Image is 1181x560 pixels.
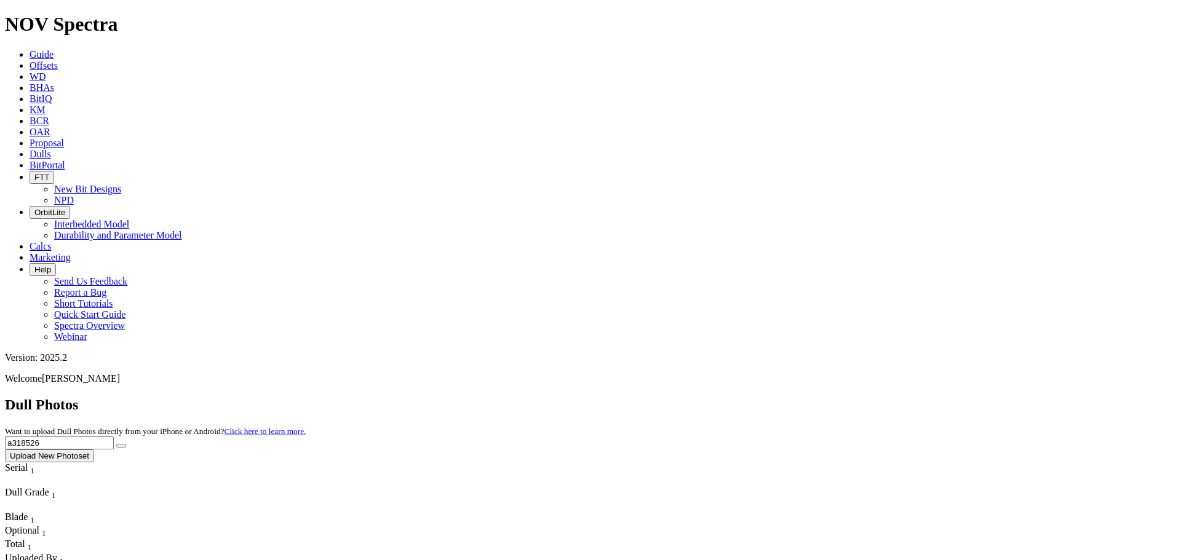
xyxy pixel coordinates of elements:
[5,511,48,525] div: Blade Sort None
[5,352,1176,363] div: Version: 2025.2
[5,373,1176,384] p: Welcome
[52,491,56,500] sub: 1
[54,320,125,331] a: Spectra Overview
[54,219,129,229] a: Interbedded Model
[30,82,54,93] a: BHAs
[30,206,70,219] button: OrbitLite
[5,449,94,462] button: Upload New Photoset
[54,298,113,309] a: Short Tutorials
[54,331,87,342] a: Webinar
[5,462,28,473] span: Serial
[30,71,46,82] a: WD
[34,173,49,182] span: FTT
[5,525,48,538] div: Sort None
[54,184,121,194] a: New Bit Designs
[5,487,91,511] div: Sort None
[30,105,46,115] a: KM
[5,396,1176,413] h2: Dull Photos
[5,525,39,535] span: Optional
[54,230,182,240] a: Durability and Parameter Model
[30,60,58,71] a: Offsets
[34,265,51,274] span: Help
[30,49,54,60] a: Guide
[30,241,52,251] a: Calcs
[5,538,48,552] div: Sort None
[5,487,91,500] div: Dull Grade Sort None
[5,511,28,522] span: Blade
[54,276,127,286] a: Send Us Feedback
[225,427,306,436] a: Click here to learn more.
[5,511,48,525] div: Sort None
[42,529,46,538] sub: 1
[5,436,114,449] input: Search Serial Number
[30,160,65,170] a: BitPortal
[54,309,125,320] a: Quick Start Guide
[30,466,34,475] sub: 1
[42,373,120,384] span: [PERSON_NAME]
[5,500,91,511] div: Column Menu
[54,195,74,205] a: NPD
[5,427,306,436] small: Want to upload Dull Photos directly from your iPhone or Android?
[30,127,50,137] a: OAR
[30,462,34,473] span: Sort None
[5,13,1176,36] h1: NOV Spectra
[30,149,51,159] a: Dulls
[30,116,49,126] a: BCR
[30,171,54,184] button: FTT
[28,538,32,549] span: Sort None
[30,511,34,522] span: Sort None
[5,476,57,487] div: Column Menu
[30,252,71,262] a: Marketing
[5,525,48,538] div: Optional Sort None
[34,208,65,217] span: OrbitLite
[5,462,57,487] div: Sort None
[5,538,25,549] span: Total
[5,462,57,476] div: Serial Sort None
[52,487,56,497] span: Sort None
[30,138,64,148] a: Proposal
[28,543,32,552] sub: 1
[30,263,56,276] button: Help
[54,287,106,298] a: Report a Bug
[5,538,48,552] div: Total Sort None
[30,515,34,524] sub: 1
[5,487,49,497] span: Dull Grade
[42,525,46,535] span: Sort None
[30,93,52,104] a: BitIQ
